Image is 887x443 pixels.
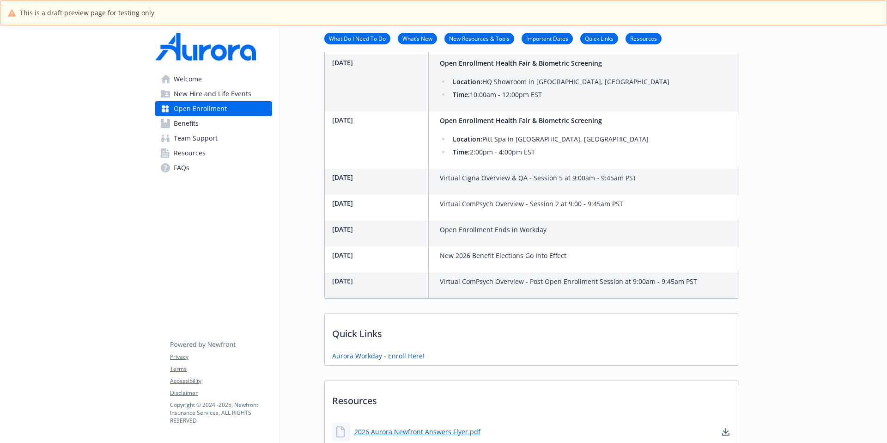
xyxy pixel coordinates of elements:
p: Quick Links [325,314,739,348]
a: New Hire and Life Events [155,86,272,101]
p: [DATE] [332,172,425,182]
span: FAQs [174,160,189,175]
li: 10:00am - 12:00pm EST [450,89,669,100]
span: New Hire and Life Events [174,86,251,101]
p: Open Enrollment Ends in Workday [440,224,547,235]
strong: Open Enrollment Health Fair & Biometric Screening [440,116,602,125]
p: [DATE] [332,58,425,68]
li: 2:00pm - 4:00pm EST [450,147,649,158]
p: [DATE] [332,276,425,286]
a: Privacy [170,353,272,361]
a: Quick Links [580,34,618,43]
a: Open Enrollment [155,101,272,116]
a: New Resources & Tools [444,34,514,43]
a: Resources [626,34,662,43]
span: Team Support [174,131,218,146]
span: Resources [174,146,206,160]
a: download document [720,426,731,437]
a: 2026 Aurora Newfront Answers Flyer.pdf [354,427,480,437]
p: Virtual ComPsych Overview - Session 2 at 9:00 - 9:45am PST [440,198,623,209]
p: [DATE] [332,115,425,125]
span: Welcome [174,72,202,86]
li: HQ Showroom in [GEOGRAPHIC_DATA], [GEOGRAPHIC_DATA] [450,76,669,87]
p: Virtual Cigna Overview & QA - Session 5 at 9:00am - 9:45am PST [440,172,637,184]
p: New 2026 Benefit Elections Go Into Effect [440,250,566,261]
p: Copyright © 2024 - 2025 , Newfront Insurance Services, ALL RIGHTS RESERVED [170,401,272,425]
strong: Location: [453,135,482,143]
p: Virtual ComPsych Overview - Post Open Enrollment Session at 9:00am - 9:45am PST [440,276,697,287]
a: What’s New [398,34,437,43]
span: Open Enrollment [174,101,227,116]
strong: Time: [453,148,470,156]
a: Benefits [155,116,272,131]
a: FAQs [155,160,272,175]
strong: Open Enrollment Health Fair & Biometric Screening [440,59,602,68]
a: Team Support [155,131,272,146]
a: What Do I Need To Do [324,34,390,43]
a: Resources [155,146,272,160]
li: Pitt Spa in [GEOGRAPHIC_DATA], [GEOGRAPHIC_DATA] [450,134,649,145]
a: Important Dates [522,34,573,43]
a: Aurora Workday - Enroll Here! [332,351,425,361]
strong: Time: [453,90,470,99]
p: [DATE] [332,250,425,260]
strong: Location: [453,77,482,86]
a: Welcome [155,72,272,86]
p: Resources [325,381,739,415]
span: Benefits [174,116,199,131]
a: Accessibility [170,377,272,385]
span: This is a draft preview page for testing only [20,8,154,18]
a: Disclaimer [170,389,272,397]
a: Terms [170,365,272,373]
p: [DATE] [332,198,425,208]
p: [DATE] [332,224,425,234]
